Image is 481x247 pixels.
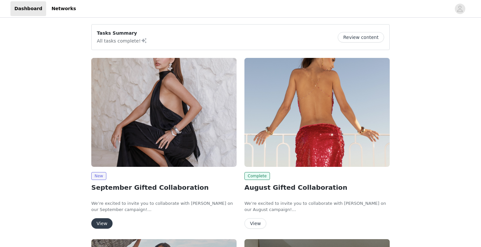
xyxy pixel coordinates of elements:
[97,37,147,44] p: All tasks complete!
[91,183,237,192] h2: September Gifted Collaboration
[91,200,237,213] p: We’re excited to invite you to collaborate with [PERSON_NAME] on our September campaign!
[91,221,113,226] a: View
[47,1,80,16] a: Networks
[457,4,463,14] div: avatar
[10,1,46,16] a: Dashboard
[91,218,113,229] button: View
[244,200,390,213] p: We’re excited to invite you to collaborate with [PERSON_NAME] on our August campaign!
[244,58,390,167] img: Peppermayo EU
[91,172,106,180] span: New
[244,183,390,192] h2: August Gifted Collaboration
[244,218,266,229] button: View
[244,172,270,180] span: Complete
[338,32,384,43] button: Review content
[91,58,237,167] img: Peppermayo EU
[97,30,147,37] p: Tasks Summary
[244,221,266,226] a: View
